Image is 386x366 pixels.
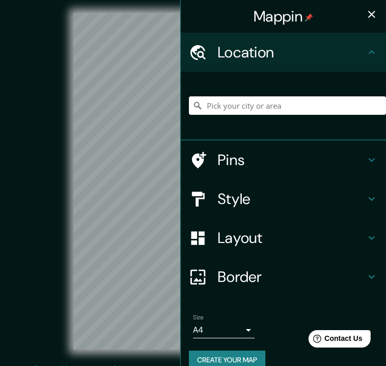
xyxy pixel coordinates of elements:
[295,326,375,355] iframe: Help widget launcher
[193,322,255,338] div: A4
[218,43,365,62] h4: Location
[189,96,386,115] input: Pick your city or area
[218,229,365,247] h4: Layout
[305,13,313,22] img: pin-icon.png
[218,268,365,286] h4: Border
[218,151,365,169] h4: Pins
[254,7,313,26] h4: Mappin
[181,257,386,296] div: Border
[193,313,204,322] label: Size
[181,140,386,179] div: Pins
[181,179,386,218] div: Style
[181,218,386,257] div: Layout
[218,190,365,208] h4: Style
[73,13,312,350] canvas: Map
[181,33,386,72] div: Location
